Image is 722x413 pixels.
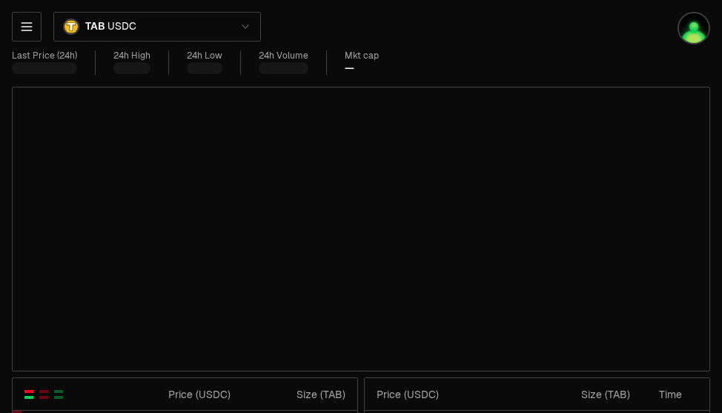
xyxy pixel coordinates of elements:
div: 24h High [113,50,150,62]
iframe: Financial Chart [13,87,709,371]
div: 24h Volume [259,50,308,62]
div: Price ( USDC ) [377,387,510,402]
div: Last Price (24h) [12,50,77,62]
span: USDC [107,20,136,33]
div: Size ( TAB ) [523,387,630,402]
button: Show Buy and Sell Orders [23,389,35,400]
div: 24h Low [187,50,222,62]
img: sh3sh [678,12,710,44]
button: Show Sell Orders Only [38,389,50,400]
div: Time [643,387,682,402]
div: — [345,62,354,75]
button: Show Buy Orders Only [53,389,64,400]
div: Mkt cap [345,50,379,62]
div: Price ( USDC ) [128,387,231,402]
span: TAB [85,20,105,33]
img: TAB.png [63,19,79,35]
div: Size ( TAB ) [243,387,345,402]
